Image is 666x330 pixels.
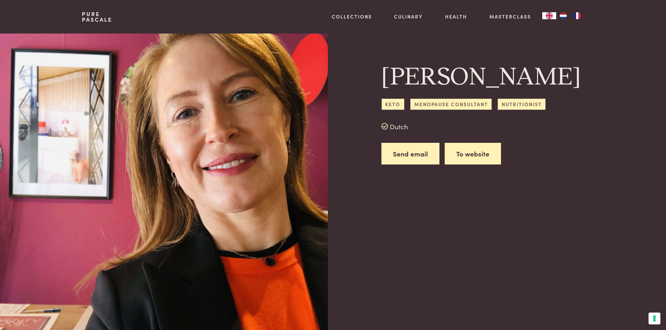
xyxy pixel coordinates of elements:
[542,12,556,19] a: EN
[381,61,544,93] h1: [PERSON_NAME]
[556,12,584,19] ul: Language list
[570,12,584,19] a: FR
[410,98,492,110] span: Menopause consultant
[542,12,556,19] div: Language
[381,98,404,110] span: Keto
[445,13,467,20] a: Health
[556,12,570,19] a: NL
[381,121,584,132] div: Dutch
[649,313,660,324] button: Your consent preferences for tracking technologies
[381,143,439,165] a: Send email
[497,98,546,110] span: Nutritionist
[332,13,372,20] a: Collections
[82,11,112,22] a: PurePascale
[489,13,531,20] a: Masterclass
[394,13,423,20] a: Culinary
[445,143,501,165] a: To website
[542,12,584,19] aside: Language selected: English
